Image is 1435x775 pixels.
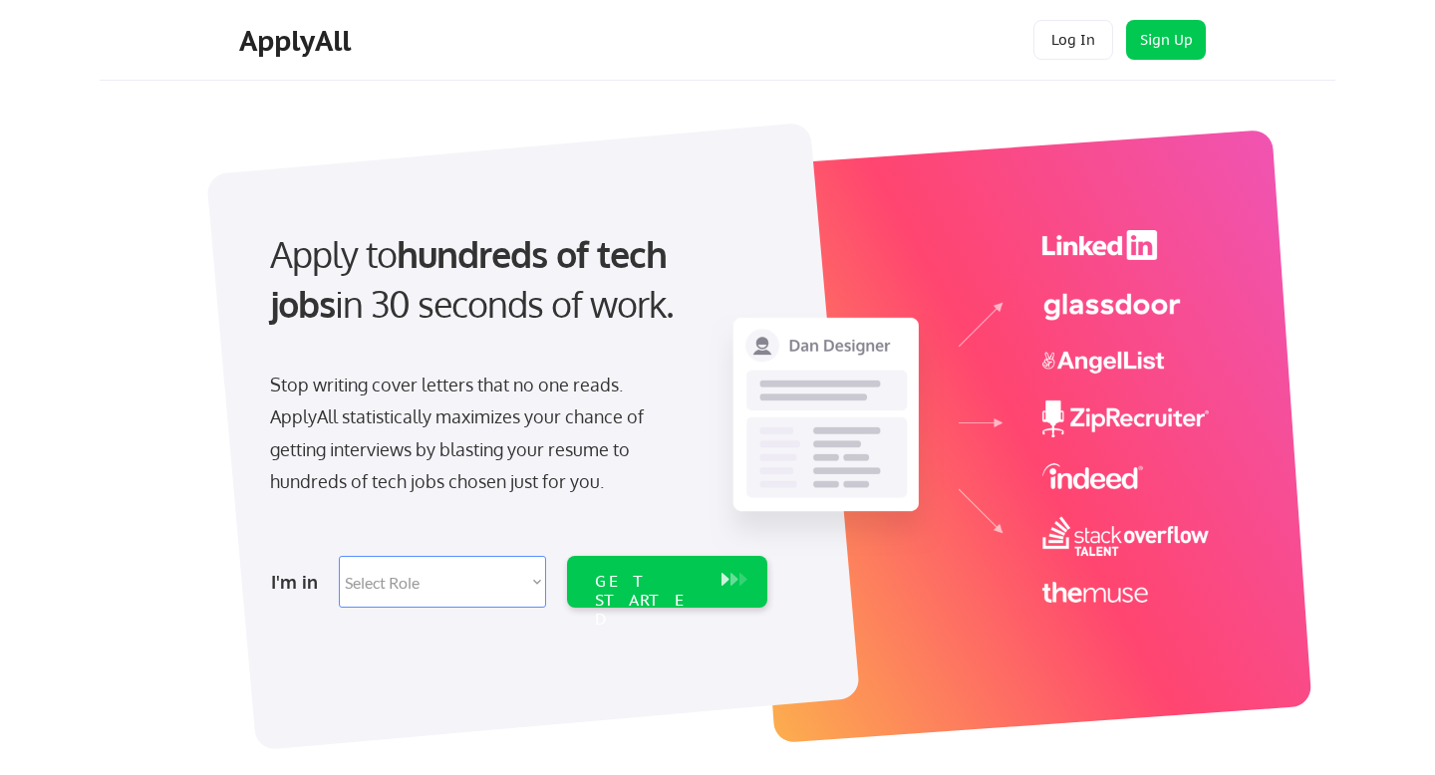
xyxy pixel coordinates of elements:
button: Sign Up [1126,20,1206,60]
strong: hundreds of tech jobs [270,231,676,326]
div: ApplyAll [239,24,357,58]
div: I'm in [271,566,327,598]
div: Apply to in 30 seconds of work. [270,229,759,330]
button: Log In [1033,20,1113,60]
div: GET STARTED [595,572,702,630]
div: Stop writing cover letters that no one reads. ApplyAll statistically maximizes your chance of get... [270,369,680,498]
